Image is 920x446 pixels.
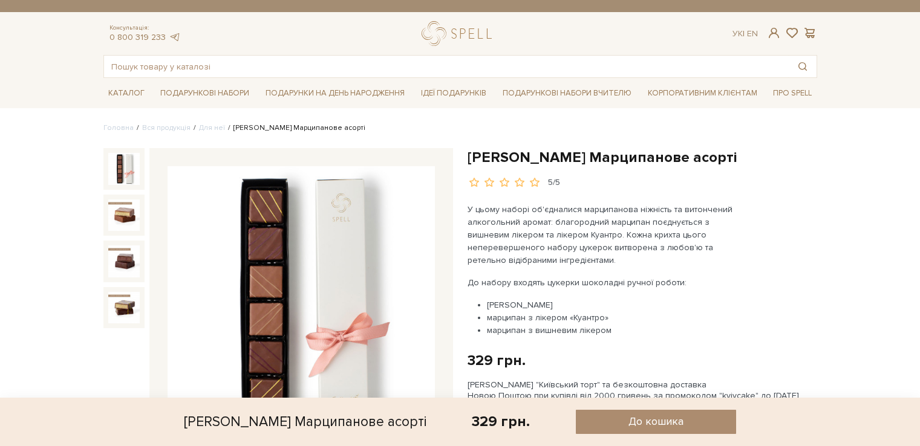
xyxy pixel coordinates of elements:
[109,24,181,32] span: Консультація:
[468,203,751,267] p: У цьому наборі об'єдналися марципанова ніжність та витончений алкогольний аромат: благородний мар...
[168,166,435,433] img: Пенал цукерок Марципанове асорті
[732,28,758,39] div: Ук
[184,410,426,434] div: [PERSON_NAME] Марципанове асорті
[643,84,762,103] a: Корпоративним клієнтам
[472,412,530,431] div: 329 грн.
[768,84,817,103] a: Про Spell
[261,84,409,103] a: Подарунки на День народження
[103,84,149,103] a: Каталог
[199,123,225,132] a: Для неї
[225,123,365,134] li: [PERSON_NAME] Марципанове асорті
[628,415,683,428] span: До кошика
[169,32,181,42] a: telegram
[487,311,751,324] li: марципан з лікером «Куантро»
[108,153,140,184] img: Пенал цукерок Марципанове асорті
[108,292,140,323] img: Пенал цукерок Марципанове асорті
[548,177,560,189] div: 5/5
[422,21,497,46] a: logo
[747,28,758,39] a: En
[487,299,751,311] li: [PERSON_NAME]
[103,123,134,132] a: Головна
[487,324,751,337] li: марципан з вишневим лікером
[108,199,140,231] img: Пенал цукерок Марципанове асорті
[789,56,817,77] button: Пошук товару у каталозі
[155,84,254,103] a: Подарункові набори
[468,276,751,289] p: До набору входять цукерки шоколадні ручної роботи:
[576,410,736,434] button: До кошика
[743,28,745,39] span: |
[468,380,817,401] div: [PERSON_NAME] "Київський торт" та безкоштовна доставка Новою Поштою при купівлі від 2000 гривень ...
[109,32,166,42] a: 0 800 319 233
[468,351,526,370] div: 329 грн.
[498,83,636,103] a: Подарункові набори Вчителю
[142,123,191,132] a: Вся продукція
[416,84,491,103] a: Ідеї подарунків
[468,148,817,167] h1: [PERSON_NAME] Марципанове асорті
[104,56,789,77] input: Пошук товару у каталозі
[108,245,140,277] img: Пенал цукерок Марципанове асорті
